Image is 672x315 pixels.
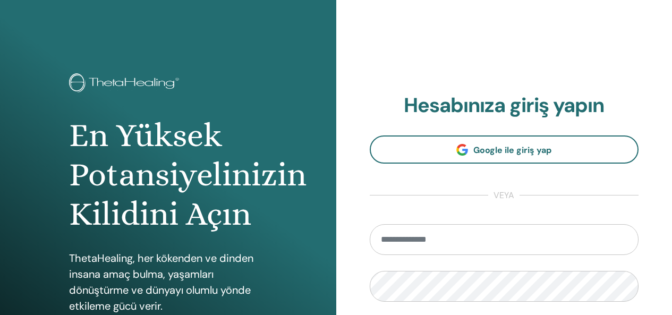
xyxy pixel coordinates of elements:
h2: Hesabınıza giriş yapın [370,93,639,118]
span: veya [488,189,520,202]
span: Google ile giriş yap [473,144,551,156]
p: ThetaHealing, her kökenden ve dinden insana amaç bulma, yaşamları dönüştürme ve dünyayı olumlu yö... [69,250,267,314]
h1: En Yüksek Potansiyelinizin Kilidini Açın [69,116,267,234]
a: Google ile giriş yap [370,135,639,164]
